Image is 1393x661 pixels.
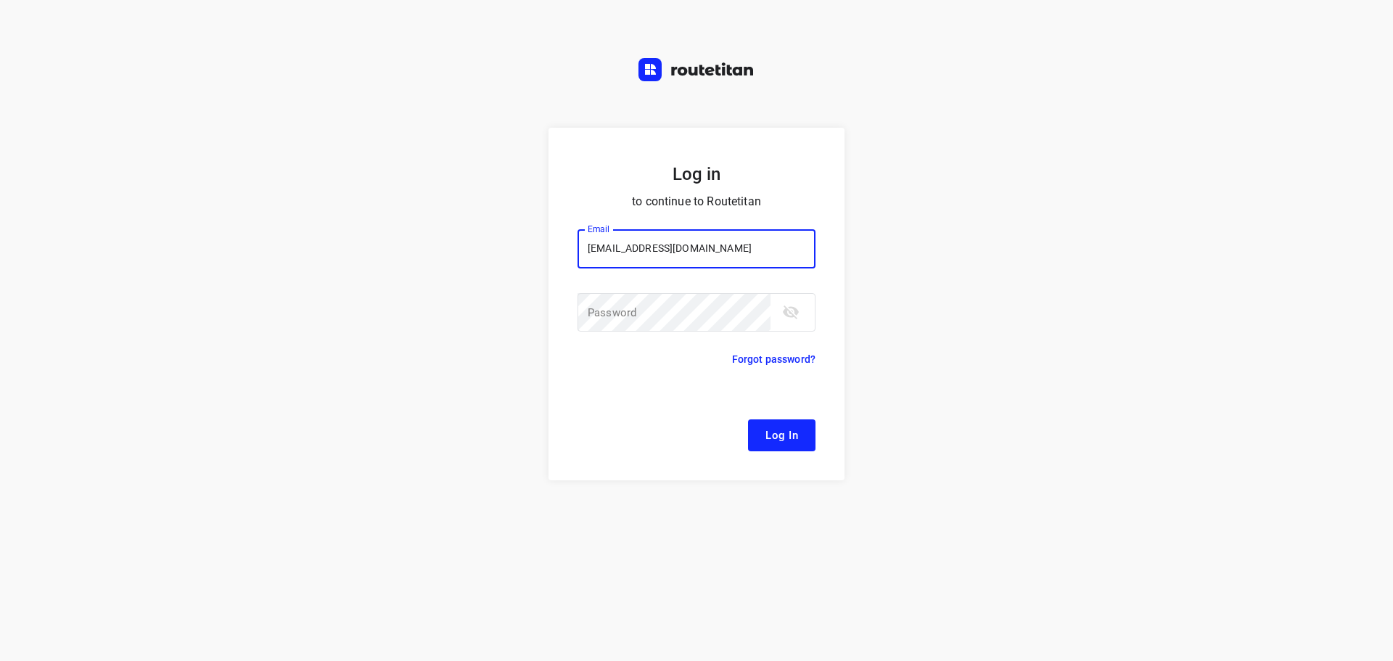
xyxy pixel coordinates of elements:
[776,297,805,327] button: toggle password visibility
[578,192,815,212] p: to continue to Routetitan
[732,350,815,368] p: Forgot password?
[765,426,798,445] span: Log In
[638,58,755,81] img: Routetitan
[578,163,815,186] h5: Log in
[748,419,815,451] button: Log In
